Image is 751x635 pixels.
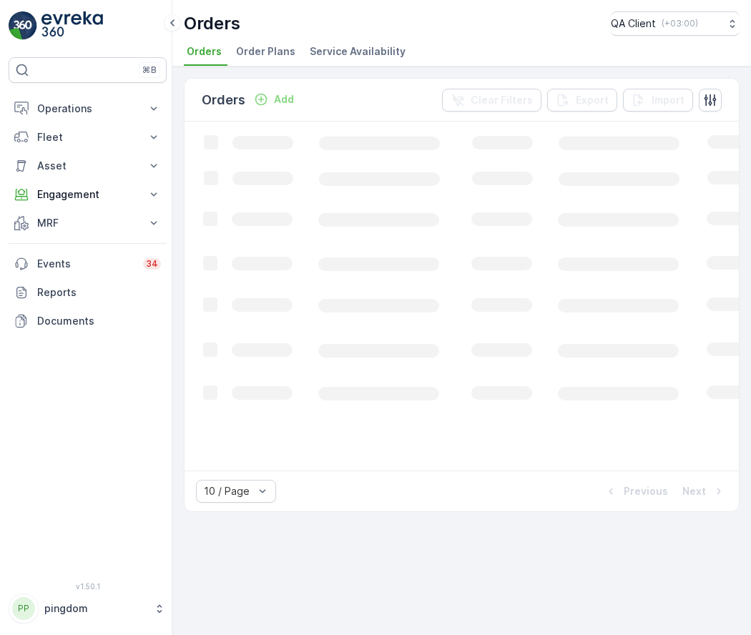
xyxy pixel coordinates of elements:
[12,597,35,620] div: PP
[187,44,222,59] span: Orders
[547,89,617,112] button: Export
[9,180,167,209] button: Engagement
[662,18,698,29] p: ( +03:00 )
[682,484,706,498] p: Next
[9,278,167,307] a: Reports
[142,64,157,76] p: ⌘B
[611,11,740,36] button: QA Client(+03:00)
[41,11,103,40] img: logo_light-DOdMpM7g.png
[37,314,161,328] p: Documents
[652,93,684,107] p: Import
[274,92,294,107] p: Add
[9,152,167,180] button: Asset
[9,94,167,123] button: Operations
[611,16,656,31] p: QA Client
[236,44,295,59] span: Order Plans
[602,483,669,500] button: Previous
[184,12,240,35] p: Orders
[624,484,668,498] p: Previous
[623,89,693,112] button: Import
[37,102,138,116] p: Operations
[9,11,37,40] img: logo
[37,257,134,271] p: Events
[9,250,167,278] a: Events34
[310,44,406,59] span: Service Availability
[9,209,167,237] button: MRF
[44,601,147,616] p: pingdom
[471,93,533,107] p: Clear Filters
[37,285,161,300] p: Reports
[9,123,167,152] button: Fleet
[442,89,541,112] button: Clear Filters
[9,594,167,624] button: PPpingdom
[37,216,138,230] p: MRF
[9,307,167,335] a: Documents
[9,582,167,591] span: v 1.50.1
[37,187,138,202] p: Engagement
[576,93,609,107] p: Export
[248,91,300,108] button: Add
[202,90,245,110] p: Orders
[146,258,158,270] p: 34
[37,130,138,144] p: Fleet
[37,159,138,173] p: Asset
[681,483,727,500] button: Next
